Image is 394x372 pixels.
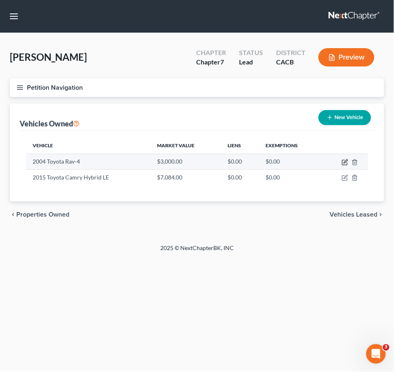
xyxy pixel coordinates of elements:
button: chevron_left Properties Owned [10,211,69,218]
td: $3,000.00 [151,154,221,169]
div: CACB [276,58,305,67]
td: 2015 Toyota Camry Hybrid LE [26,170,151,185]
span: Vehicles Leased [330,211,378,218]
div: Vehicles Owned [20,119,80,128]
button: New Vehicle [319,110,371,125]
span: 7 [220,58,224,66]
i: chevron_left [10,211,16,218]
button: Preview [319,48,374,66]
i: chevron_right [378,211,384,218]
th: Exemptions [259,137,323,154]
th: Vehicle [26,137,151,154]
div: Chapter [196,48,226,58]
div: Status [239,48,263,58]
span: Properties Owned [16,211,69,218]
th: Liens [221,137,259,154]
button: Petition Navigation [10,78,384,97]
div: District [276,48,305,58]
td: $0.00 [221,154,259,169]
span: 3 [383,344,390,351]
td: $0.00 [221,170,259,185]
div: 2025 © NextChapterBK, INC [50,244,344,259]
div: Lead [239,58,263,67]
td: $7,084.00 [151,170,221,185]
td: $0.00 [259,154,323,169]
th: Market Value [151,137,221,154]
div: Chapter [196,58,226,67]
td: $0.00 [259,170,323,185]
iframe: Intercom live chat [366,344,386,364]
button: Vehicles Leased chevron_right [330,211,384,218]
span: [PERSON_NAME] [10,51,87,63]
td: 2004 Toyota Rav-4 [26,154,151,169]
